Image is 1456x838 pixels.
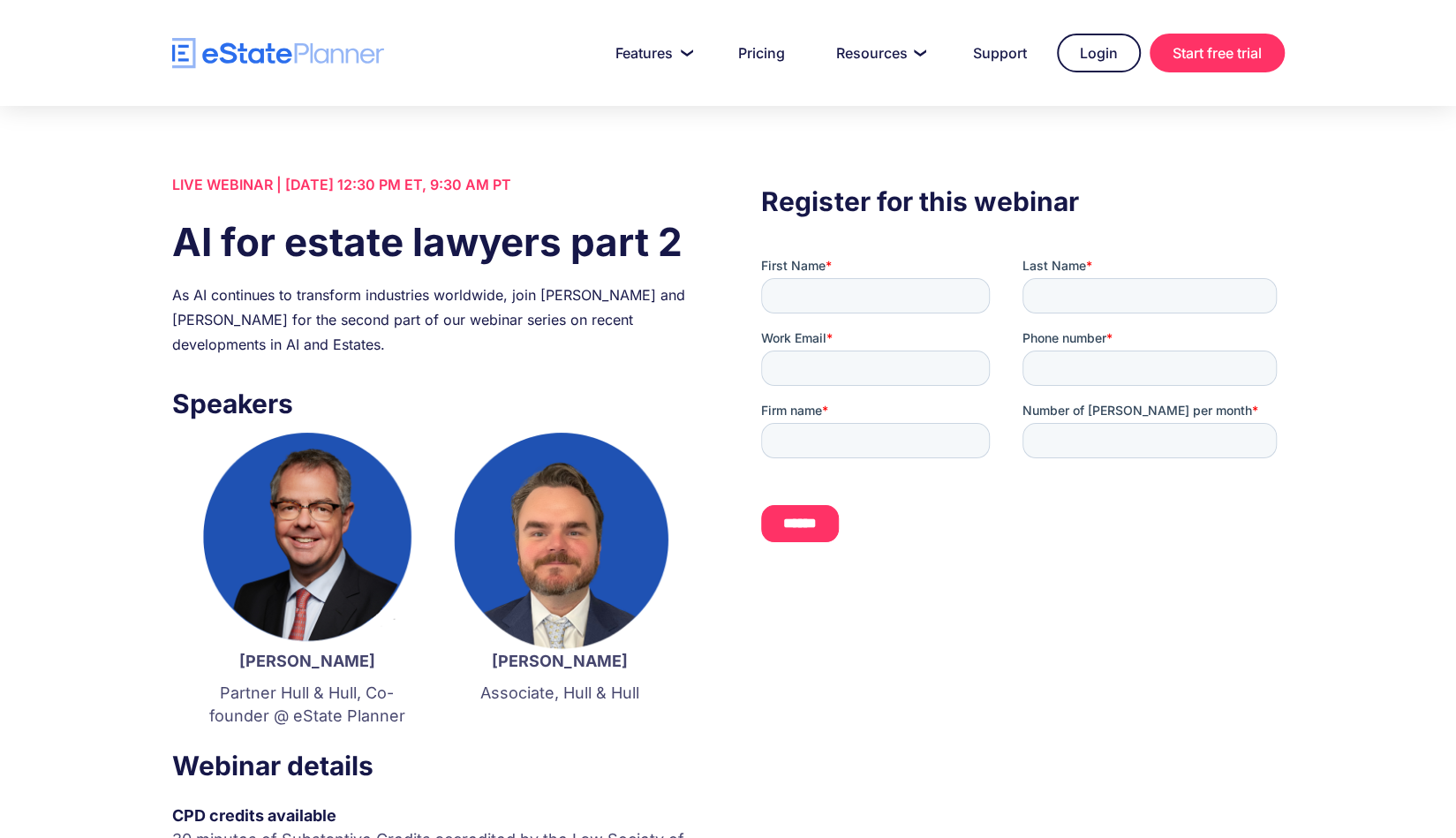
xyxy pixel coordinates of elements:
a: home [172,38,384,69]
h1: AI for estate lawyers part 2 [172,215,695,269]
h3: Speakers [172,383,695,424]
a: Features [594,35,708,71]
h3: Register for this webinar [761,181,1284,222]
a: Start free trial [1150,34,1285,72]
div: LIVE WEBINAR | [DATE] 12:30 PM ET, 9:30 AM PT [172,172,695,197]
p: Associate, Hull & Hull [451,682,668,705]
a: Support [952,35,1048,71]
div: As AI continues to transform industries worldwide, join [PERSON_NAME] and [PERSON_NAME] for the s... [172,283,695,357]
strong: [PERSON_NAME] [492,652,628,670]
iframe: Form 0 [761,257,1284,556]
a: Resources [815,35,943,71]
strong: [PERSON_NAME] [239,652,375,670]
a: Login [1057,34,1141,72]
strong: CPD credits available [172,806,336,825]
a: Pricing [717,35,806,71]
p: Partner Hull & Hull, Co-founder @ eState Planner [199,682,416,728]
h3: Webinar details [172,745,695,786]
